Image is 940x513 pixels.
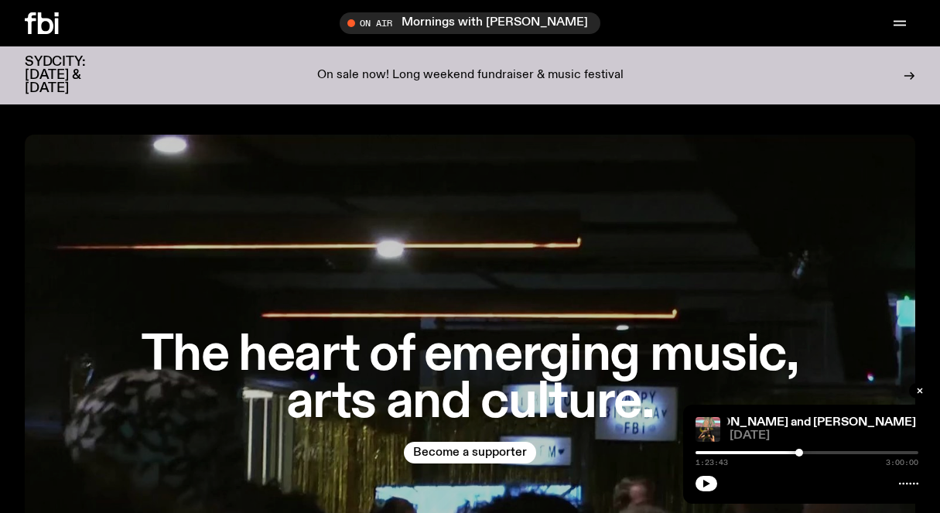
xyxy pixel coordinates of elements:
p: On sale now! Long weekend fundraiser & music festival [317,69,624,83]
h3: SYDCITY: [DATE] & [DATE] [25,56,124,95]
button: On AirMornings with [PERSON_NAME] [340,12,600,34]
span: 3:00:00 [886,459,918,467]
button: Become a supporter [404,442,536,463]
img: Split frame of Bhenji Ra and Karina Utomo mid performances [696,417,720,442]
span: [DATE] [730,430,918,442]
h1: The heart of emerging music, arts and culture. [124,332,817,426]
span: 1:23:43 [696,459,728,467]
